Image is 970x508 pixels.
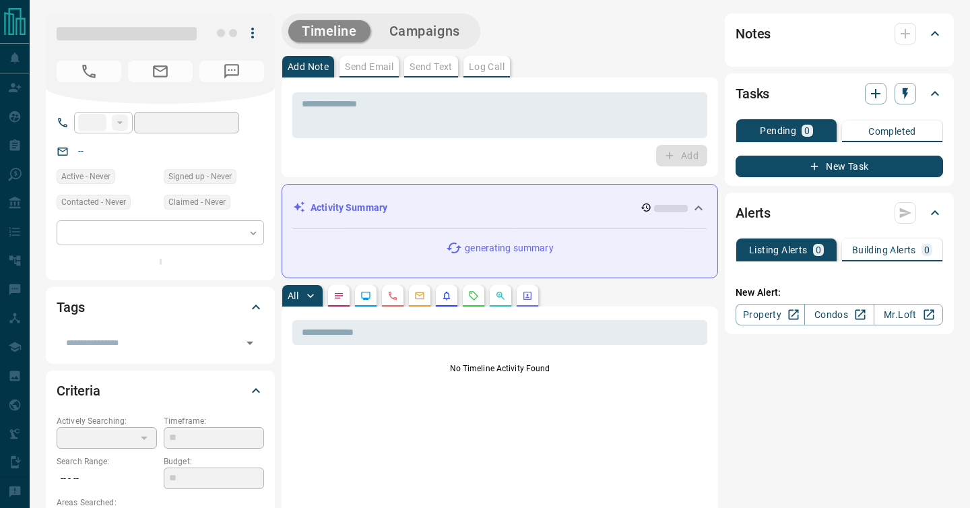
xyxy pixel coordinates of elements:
[57,380,100,402] h2: Criteria
[736,156,943,177] button: New Task
[168,195,226,209] span: Claimed - Never
[736,77,943,110] div: Tasks
[736,202,771,224] h2: Alerts
[736,18,943,50] div: Notes
[804,126,810,135] p: 0
[868,127,916,136] p: Completed
[874,304,943,325] a: Mr.Loft
[293,195,707,220] div: Activity Summary
[414,290,425,301] svg: Emails
[61,195,126,209] span: Contacted - Never
[468,290,479,301] svg: Requests
[78,146,84,156] a: --
[360,290,371,301] svg: Lead Browsing Activity
[240,334,259,352] button: Open
[288,62,329,71] p: Add Note
[311,201,387,215] p: Activity Summary
[288,291,298,300] p: All
[495,290,506,301] svg: Opportunities
[57,296,84,318] h2: Tags
[57,375,264,407] div: Criteria
[736,197,943,229] div: Alerts
[522,290,533,301] svg: Agent Actions
[288,20,370,42] button: Timeline
[387,290,398,301] svg: Calls
[128,61,193,82] span: No Email
[57,61,121,82] span: No Number
[749,245,808,255] p: Listing Alerts
[57,415,157,427] p: Actively Searching:
[736,83,769,104] h2: Tasks
[57,291,264,323] div: Tags
[292,362,707,375] p: No Timeline Activity Found
[760,126,796,135] p: Pending
[736,23,771,44] h2: Notes
[57,455,157,468] p: Search Range:
[199,61,264,82] span: No Number
[61,170,110,183] span: Active - Never
[376,20,474,42] button: Campaigns
[816,245,821,255] p: 0
[164,455,264,468] p: Budget:
[924,245,930,255] p: 0
[333,290,344,301] svg: Notes
[804,304,874,325] a: Condos
[164,415,264,427] p: Timeframe:
[168,170,232,183] span: Signed up - Never
[852,245,916,255] p: Building Alerts
[736,286,943,300] p: New Alert:
[736,304,805,325] a: Property
[465,241,553,255] p: generating summary
[57,468,157,490] p: -- - --
[441,290,452,301] svg: Listing Alerts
